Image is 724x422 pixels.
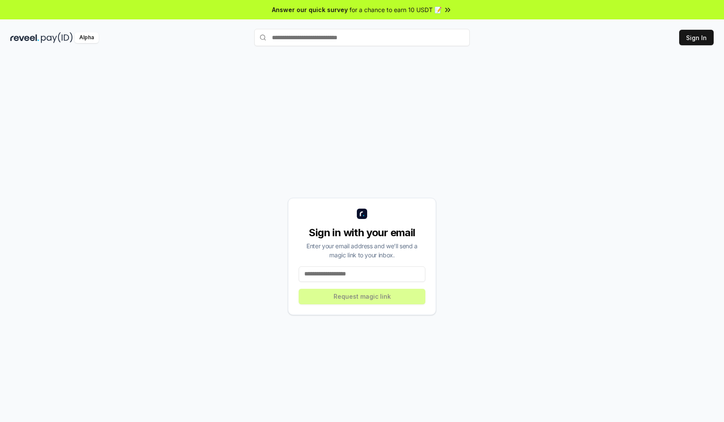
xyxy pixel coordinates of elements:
[299,226,425,240] div: Sign in with your email
[75,32,99,43] div: Alpha
[679,30,714,45] button: Sign In
[41,32,73,43] img: pay_id
[272,5,348,14] span: Answer our quick survey
[10,32,39,43] img: reveel_dark
[350,5,442,14] span: for a chance to earn 10 USDT 📝
[357,209,367,219] img: logo_small
[299,241,425,259] div: Enter your email address and we’ll send a magic link to your inbox.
